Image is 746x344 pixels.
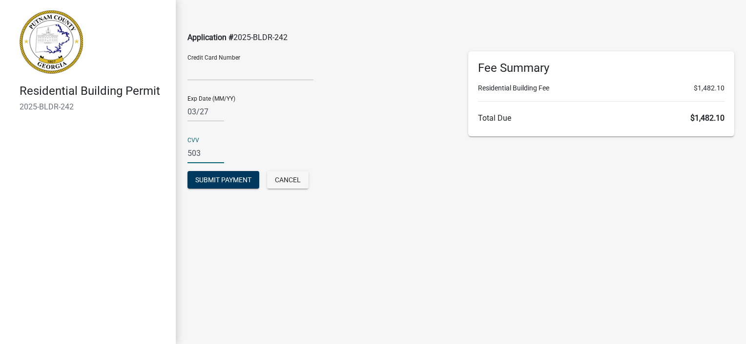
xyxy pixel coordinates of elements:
[187,171,259,189] button: Submit Payment
[478,113,725,123] h6: Total Due
[267,171,309,189] button: Cancel
[187,55,240,61] label: Credit Card Number
[478,83,725,93] li: Residential Building Fee
[187,33,233,42] span: Application #
[690,113,725,123] span: $1,482.10
[20,10,83,74] img: Putnam County, Georgia
[20,84,168,98] h4: Residential Building Permit
[20,102,168,111] h6: 2025-BLDR-242
[233,33,288,42] span: 2025-BLDR-242
[478,61,725,75] h6: Fee Summary
[694,83,725,93] span: $1,482.10
[275,176,301,184] span: Cancel
[195,176,251,184] span: Submit Payment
